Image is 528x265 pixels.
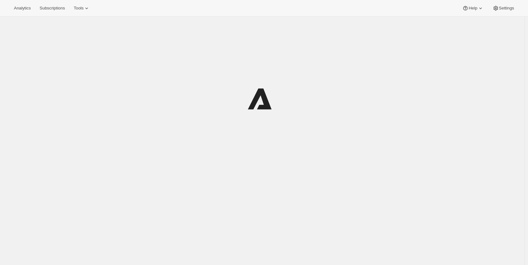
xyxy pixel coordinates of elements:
span: Tools [74,6,83,11]
button: Help [458,4,487,13]
span: Subscriptions [40,6,65,11]
button: Settings [489,4,518,13]
span: Settings [499,6,514,11]
span: Help [469,6,477,11]
button: Analytics [10,4,34,13]
button: Subscriptions [36,4,69,13]
span: Analytics [14,6,31,11]
button: Tools [70,4,94,13]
